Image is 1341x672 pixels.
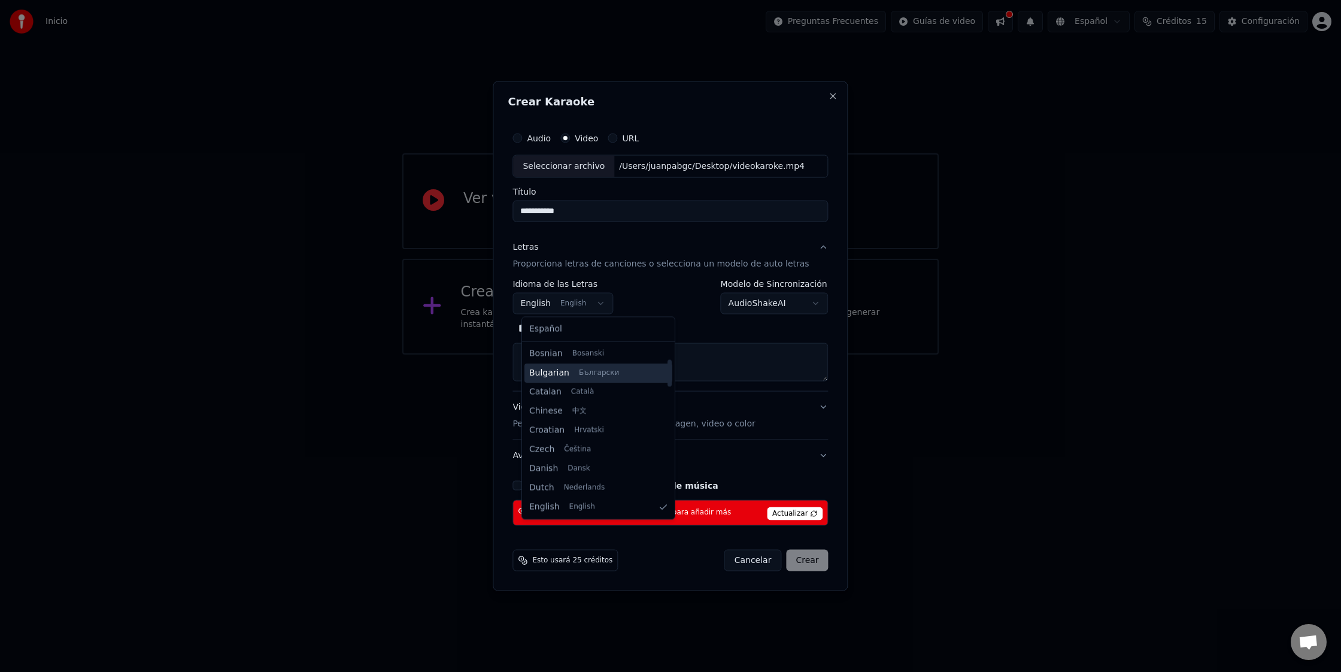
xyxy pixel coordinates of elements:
span: Nederlands [564,483,605,492]
span: Čeština [564,444,591,454]
span: 中文 [572,406,587,416]
span: Español [529,323,562,335]
span: Chinese [529,405,563,417]
span: Dansk [568,464,590,473]
span: Danish [529,462,558,474]
span: Bosnian [529,347,563,359]
span: Croatian [529,424,565,436]
span: Български [579,368,619,377]
span: Català [571,387,594,396]
span: Hrvatski [574,425,604,435]
span: Catalan [529,386,562,398]
span: Czech [529,443,554,455]
span: Dutch [529,482,554,494]
span: English [569,502,595,511]
span: Bulgarian [529,367,569,379]
span: Bosanski [572,349,604,358]
span: English [529,501,560,513]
